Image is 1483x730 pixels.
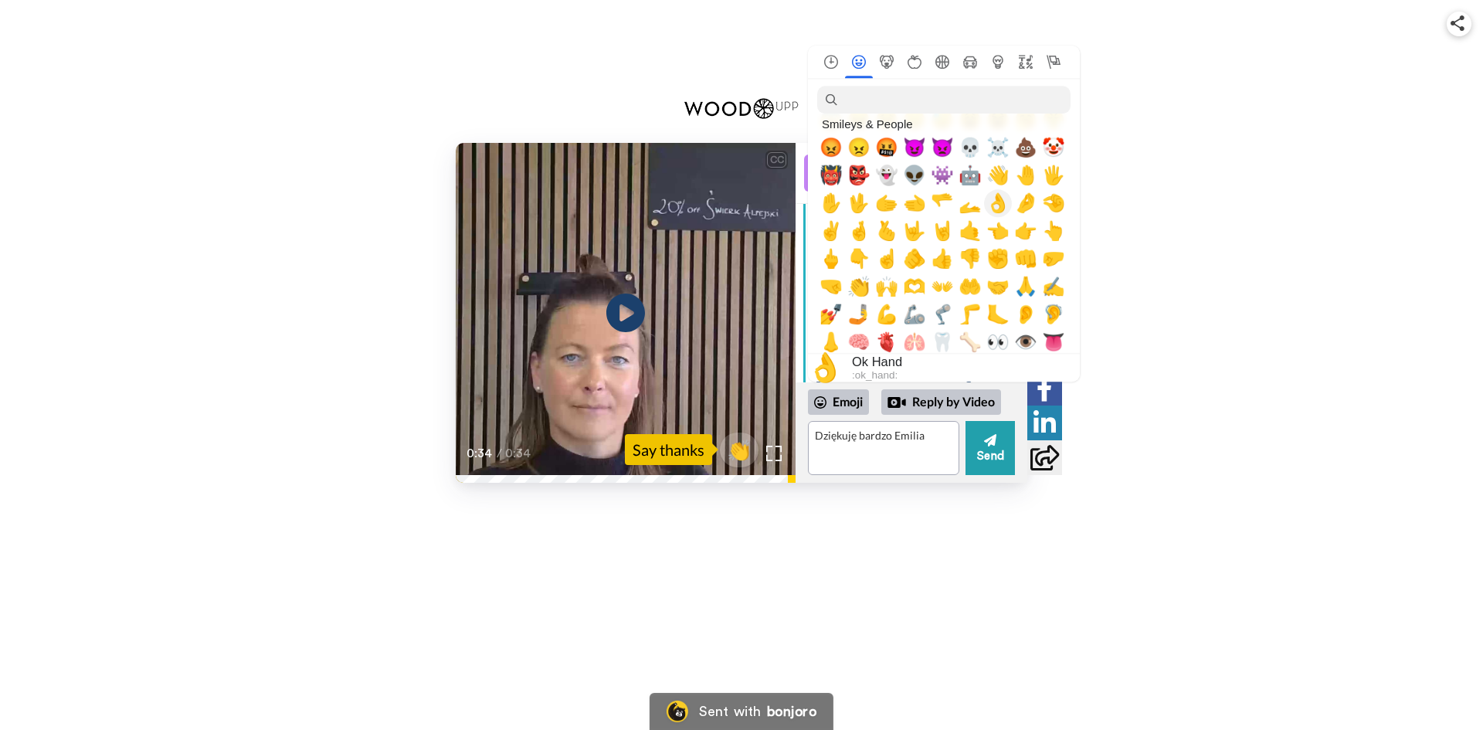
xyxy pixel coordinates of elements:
div: Reply by Video [881,389,1001,416]
div: Say thanks [625,434,712,465]
div: Emoji [808,389,869,414]
span: 0:34 [505,444,532,463]
span: / [497,444,502,463]
div: CC [767,152,786,168]
span: 👏 [720,437,758,462]
span: 0:34 [467,444,494,463]
img: logo [684,97,799,120]
textarea: Dziękuję bardzo Emilia 😊 [808,421,959,475]
div: Reply by Video [887,393,906,412]
button: 👏 [720,433,758,467]
img: Profile Image [804,154,841,192]
button: Send [965,421,1015,475]
img: Full screen [766,446,782,461]
img: ic_share.svg [1451,15,1464,31]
